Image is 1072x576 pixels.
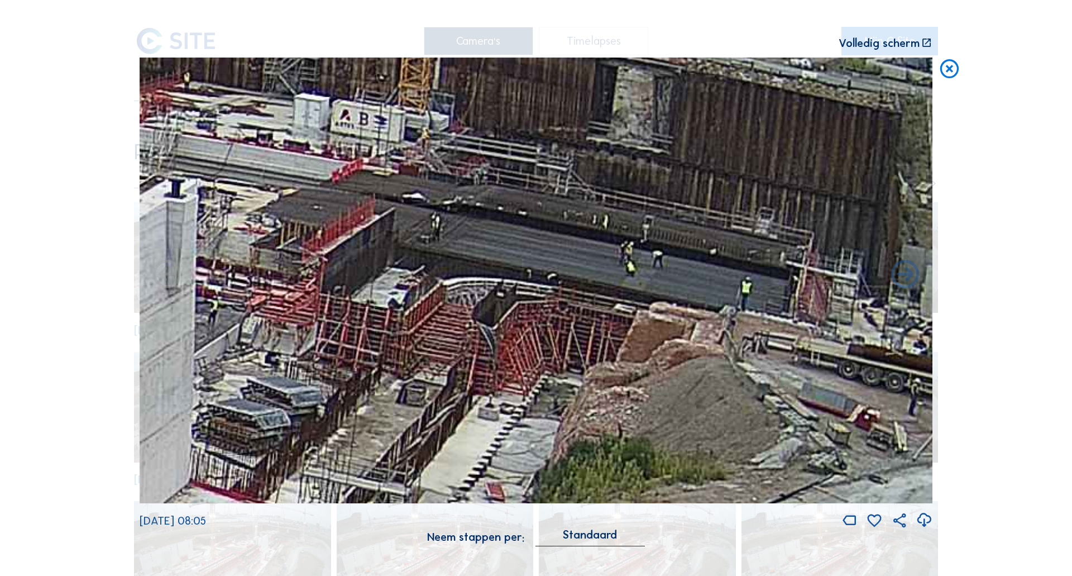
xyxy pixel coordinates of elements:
img: Image [140,58,932,504]
div: Neem stappen per: [427,531,524,542]
span: [DATE] 08:05 [140,514,206,527]
div: Standaard [563,530,617,540]
i: Forward [150,259,184,292]
div: Standaard [535,530,645,546]
i: Back [888,259,922,292]
div: Volledig scherm [839,37,920,49]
